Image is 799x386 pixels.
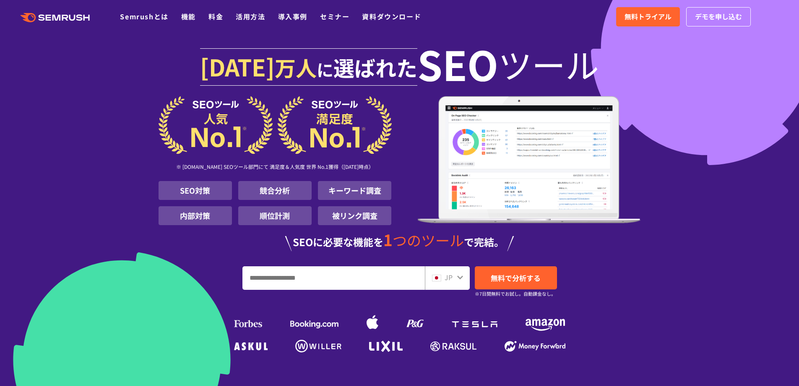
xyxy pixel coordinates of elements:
[695,11,742,22] span: デモを申し込む
[236,11,265,21] a: 活用方法
[120,11,168,21] a: Semrushとは
[625,11,671,22] span: 無料トライアル
[393,230,464,250] span: つのツール
[159,206,232,225] li: 内部対策
[181,11,196,21] a: 機能
[417,47,498,81] span: SEO
[383,228,393,251] span: 1
[238,181,312,200] li: 競合分析
[318,181,391,200] li: キーワード調査
[686,7,751,26] a: デモを申し込む
[498,47,599,81] span: ツール
[159,154,392,181] div: ※ [DOMAIN_NAME] SEOツール部門にて 満足度＆人気度 世界 No.1獲得（[DATE]時点）
[362,11,421,21] a: 資料ダウンロード
[616,7,680,26] a: 無料トライアル
[445,272,453,282] span: JP
[491,273,541,283] span: 無料で分析する
[208,11,223,21] a: 料金
[320,11,349,21] a: セミナー
[317,57,333,81] span: に
[275,52,317,82] span: 万人
[333,52,417,82] span: 選ばれた
[278,11,307,21] a: 導入事例
[318,206,391,225] li: 被リンク調査
[200,50,275,83] span: [DATE]
[243,267,424,289] input: URL、キーワードを入力してください
[475,266,557,289] a: 無料で分析する
[238,206,312,225] li: 順位計測
[475,290,556,298] small: ※7日間無料でお試し。自動課金なし。
[159,232,641,251] div: SEOに必要な機能を
[159,181,232,200] li: SEO対策
[464,234,504,249] span: で完結。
